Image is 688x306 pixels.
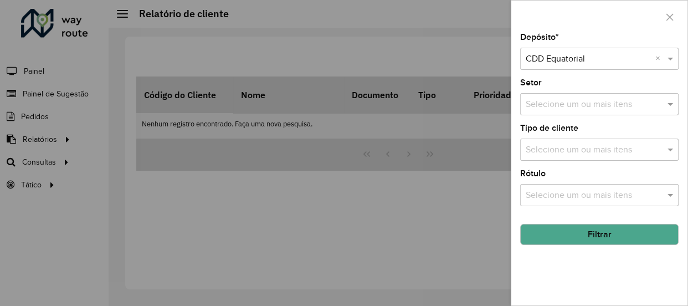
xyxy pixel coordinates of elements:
label: Rótulo [520,167,546,180]
label: Tipo de cliente [520,121,578,135]
button: Filtrar [520,224,679,245]
label: Setor [520,76,542,89]
span: Clear all [655,52,665,65]
label: Depósito [520,30,559,44]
